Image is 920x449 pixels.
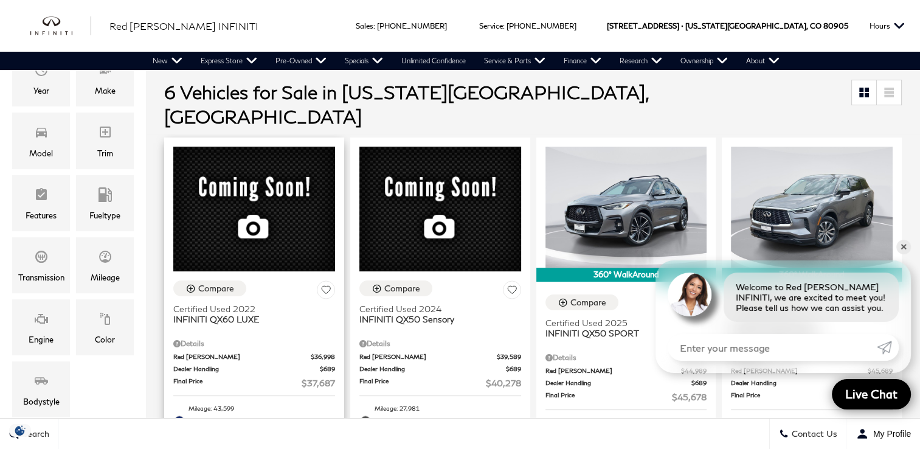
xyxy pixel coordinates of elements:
div: Features [26,209,57,222]
span: Trim [98,122,112,146]
span: Red [PERSON_NAME] INFINITI [109,20,258,32]
a: Specials [336,52,392,70]
div: Year [33,84,49,97]
button: Compare Vehicle [173,280,246,296]
a: Final Price $45,678 [545,391,707,403]
li: Mileage: 8,739 [545,416,707,428]
span: Year [34,60,49,84]
a: Red [PERSON_NAME] INFINITI [109,19,258,33]
span: Exterior: Graphite Shadow [375,414,521,426]
div: Welcome to Red [PERSON_NAME] INFINITI, we are excited to meet you! Please tell us how we can assi... [724,273,899,322]
div: FeaturesFeatures [12,175,70,231]
span: Exterior: Grand Blue [188,414,335,426]
a: Dealer Handling $689 [359,364,521,374]
div: Fueltype [89,209,120,222]
a: Certified Used 2022INFINITI QX60 LUXE [173,304,335,324]
a: Certified Used 2025INFINITI QX50 SPORT [545,318,707,338]
span: 6 Vehicles for Sale in [US_STATE][GEOGRAPHIC_DATA], [GEOGRAPHIC_DATA] [164,81,648,127]
a: Live Chat [832,379,911,409]
button: Open user profile menu [847,419,920,449]
div: Transmission [18,271,64,284]
span: Dealer Handling [731,378,877,388]
li: Mileage: 27,981 [359,402,521,414]
span: Search [19,429,49,439]
a: Dealer Handling $689 [545,378,707,388]
div: Mileage [91,271,120,284]
span: $39,589 [497,352,521,361]
div: Compare [384,283,420,294]
img: 2025 INFINITI QX50 SPORT [545,147,707,268]
a: infiniti [30,16,91,36]
div: TransmissionTransmission [12,237,70,293]
span: $689 [506,364,521,374]
div: Bodystyle [23,395,60,408]
a: [PHONE_NUMBER] [507,21,576,30]
span: Make [98,60,112,84]
div: Engine [29,333,54,346]
span: Live Chat [839,386,904,402]
a: Final Price $46,378 [731,391,893,403]
span: Transmission [34,246,49,271]
span: Certified Used 2025 [545,318,698,328]
span: $689 [320,364,335,374]
a: Research [610,52,671,70]
span: Final Price [545,391,673,403]
span: Features [34,184,49,209]
button: Save Vehicle [317,280,335,303]
div: Pricing Details - INFINITI QX50 SPORT [545,352,707,363]
div: YearYear [12,50,70,106]
a: Ownership [671,52,737,70]
button: Save Vehicle [503,280,521,303]
img: Opt-Out Icon [6,424,34,437]
nav: Main Navigation [144,52,789,70]
span: Sales [356,21,373,30]
img: INFINITI [30,16,91,36]
span: Final Price [359,377,486,389]
span: $40,278 [486,377,521,389]
div: Compare [198,283,234,294]
input: Enter your message [668,334,877,361]
div: ModelModel [12,113,70,169]
span: INFINITI QX50 Sensory [359,314,512,324]
img: 2024 INFINITI QX50 Sensory [359,147,521,271]
span: Red [PERSON_NAME] [545,366,682,375]
a: Red [PERSON_NAME] $36,998 [173,352,335,361]
div: Color [95,333,115,346]
a: Final Price $40,278 [359,377,521,389]
span: Dealer Handling [173,364,320,374]
a: [PHONE_NUMBER] [377,21,447,30]
span: Final Price [731,391,858,403]
section: Click to Open Cookie Consent Modal [6,424,34,437]
a: [STREET_ADDRESS] • [US_STATE][GEOGRAPHIC_DATA], CO 80905 [607,21,848,30]
div: FueltypeFueltype [76,175,134,231]
div: Trim [97,147,113,160]
span: Certified Used 2022 [173,304,326,314]
span: : [503,21,505,30]
span: Red [PERSON_NAME] [359,352,497,361]
span: Contact Us [789,429,837,439]
span: Engine [34,308,49,333]
div: Make [95,84,116,97]
div: Pricing Details - INFINITI QX60 LUXE [173,338,335,349]
span: Mileage [98,246,112,271]
span: Model [34,122,49,146]
a: Service & Parts [475,52,555,70]
span: Fueltype [98,184,112,209]
span: Red [PERSON_NAME] [173,352,311,361]
div: ColorColor [76,299,134,355]
a: Red [PERSON_NAME] $44,989 [545,366,707,375]
span: $689 [691,378,707,388]
span: : [373,21,375,30]
span: Final Price [173,377,302,389]
a: Dealer Handling $689 [731,378,893,388]
span: INFINITI QX60 LUXE [173,314,326,324]
li: Mileage: 5,634 [731,416,893,428]
span: Service [479,21,503,30]
button: Compare Vehicle [359,280,432,296]
a: Certified Used 2024INFINITI QX50 Sensory [359,304,521,324]
a: Finance [555,52,610,70]
a: Dealer Handling $689 [173,364,335,374]
span: Dealer Handling [359,364,506,374]
a: About [737,52,789,70]
div: EngineEngine [12,299,70,355]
